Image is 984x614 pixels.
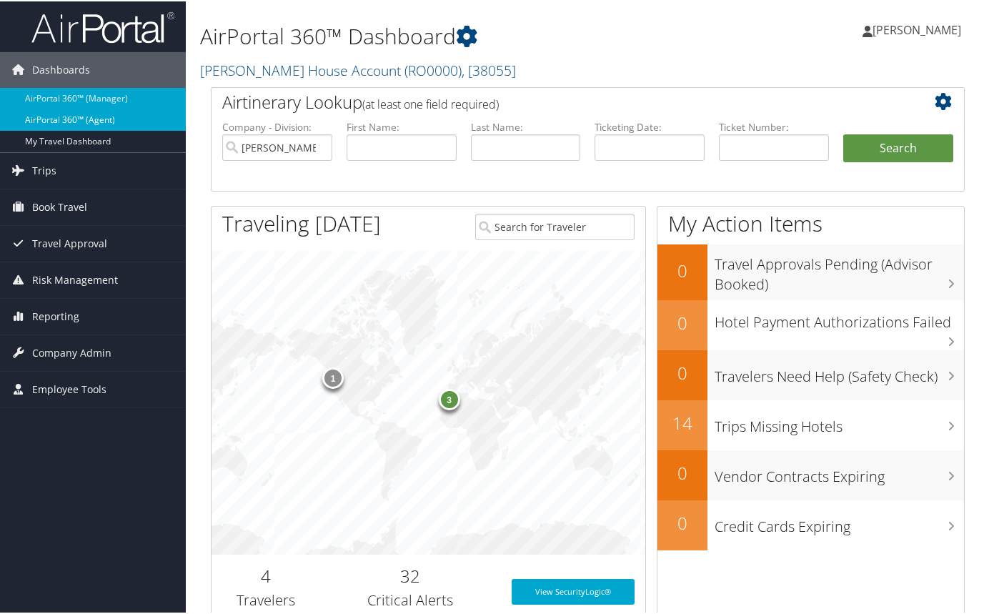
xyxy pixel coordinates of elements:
[715,246,964,293] h3: Travel Approvals Pending (Advisor Booked)
[657,207,964,237] h1: My Action Items
[657,510,707,534] h2: 0
[873,21,961,36] span: [PERSON_NAME]
[32,334,111,370] span: Company Admin
[657,460,707,484] h2: 0
[657,449,964,499] a: 0Vendor Contracts Expiring
[200,20,717,50] h1: AirPortal 360™ Dashboard
[512,578,635,603] a: View SecurityLogic®
[322,366,344,387] div: 1
[595,119,705,133] label: Ticketing Date:
[657,410,707,434] h2: 14
[657,257,707,282] h2: 0
[863,7,975,50] a: [PERSON_NAME]
[331,589,490,609] h3: Critical Alerts
[475,212,635,239] input: Search for Traveler
[843,133,953,162] button: Search
[715,508,964,535] h3: Credit Cards Expiring
[657,243,964,298] a: 0Travel Approvals Pending (Advisor Booked)
[715,408,964,435] h3: Trips Missing Hotels
[32,188,87,224] span: Book Travel
[715,304,964,331] h3: Hotel Payment Authorizations Failed
[222,563,309,587] h2: 4
[719,119,829,133] label: Ticket Number:
[657,399,964,449] a: 14Trips Missing Hotels
[347,119,457,133] label: First Name:
[32,152,56,187] span: Trips
[362,95,499,111] span: (at least one field required)
[438,387,459,408] div: 3
[32,224,107,260] span: Travel Approval
[200,59,516,79] a: [PERSON_NAME] House Account
[462,59,516,79] span: , [ 38055 ]
[715,458,964,485] h3: Vendor Contracts Expiring
[657,499,964,549] a: 0Credit Cards Expiring
[657,299,964,349] a: 0Hotel Payment Authorizations Failed
[32,51,90,86] span: Dashboards
[657,360,707,384] h2: 0
[222,589,309,609] h3: Travelers
[222,207,381,237] h1: Traveling [DATE]
[32,297,79,333] span: Reporting
[31,9,174,43] img: airportal-logo.png
[657,310,707,334] h2: 0
[222,89,890,113] h2: Airtinerary Lookup
[32,261,118,297] span: Risk Management
[715,358,964,385] h3: Travelers Need Help (Safety Check)
[222,119,332,133] label: Company - Division:
[471,119,581,133] label: Last Name:
[657,349,964,399] a: 0Travelers Need Help (Safety Check)
[331,563,490,587] h2: 32
[404,59,462,79] span: ( RO0000 )
[32,370,106,406] span: Employee Tools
